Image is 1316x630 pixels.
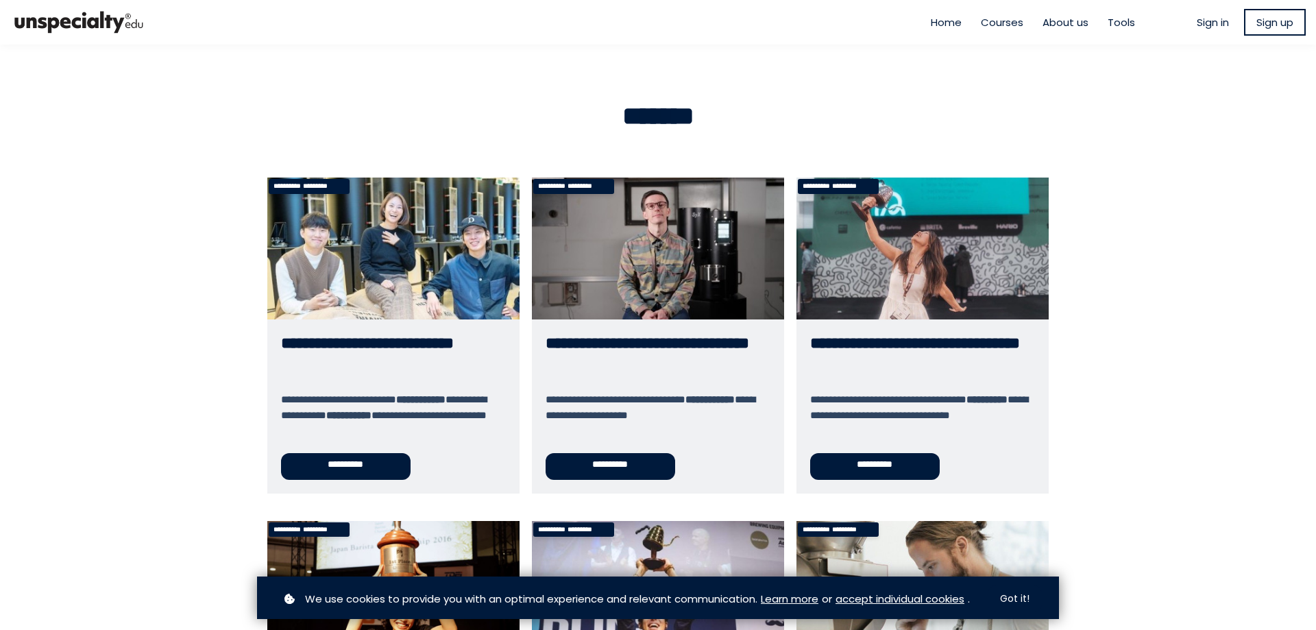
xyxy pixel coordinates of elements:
[761,591,818,607] a: Learn more
[836,591,964,607] a: accept individual cookies
[1244,9,1306,36] a: Sign up
[1256,14,1293,30] span: Sign up
[988,585,1042,612] button: Got it!
[1043,14,1088,30] a: About us
[281,591,980,607] p: or .
[10,5,147,39] img: bc390a18feecddb333977e298b3a00a1.png
[305,591,757,607] span: We use cookies to provide you with an optimal experience and relevant communication.
[1197,14,1229,30] a: Sign in
[1108,14,1135,30] a: Tools
[931,14,962,30] a: Home
[981,14,1023,30] a: Courses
